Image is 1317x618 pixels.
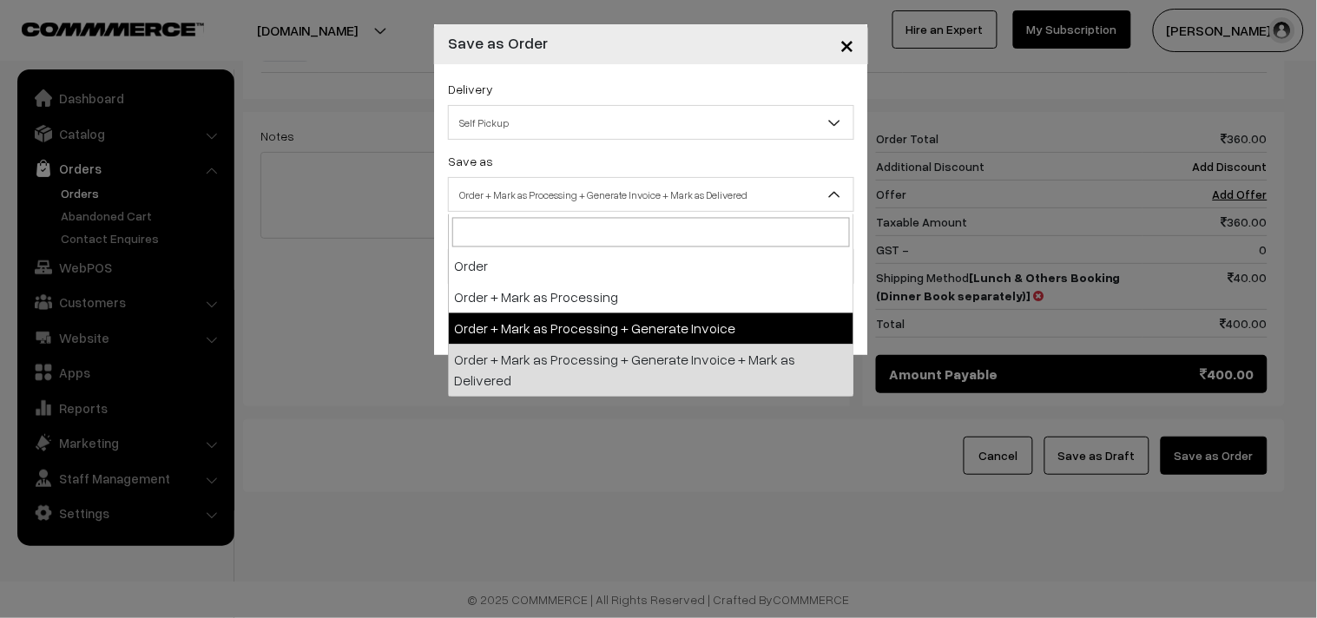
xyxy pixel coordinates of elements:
label: Delivery [448,80,493,98]
span: Order + Mark as Processing + Generate Invoice + Mark as Delivered [448,177,854,212]
button: Close [826,17,868,71]
li: Order + Mark as Processing + Generate Invoice [449,313,853,345]
span: × [840,28,854,60]
li: Order [449,251,853,282]
span: Self Pickup [449,108,853,138]
li: Order + Mark as Processing [449,282,853,313]
li: Order + Mark as Processing + Generate Invoice + Mark as Delivered [449,345,853,397]
h4: Save as Order [448,31,548,55]
span: Order + Mark as Processing + Generate Invoice + Mark as Delivered [449,180,853,210]
label: Save as [448,152,493,170]
span: Self Pickup [448,105,854,140]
